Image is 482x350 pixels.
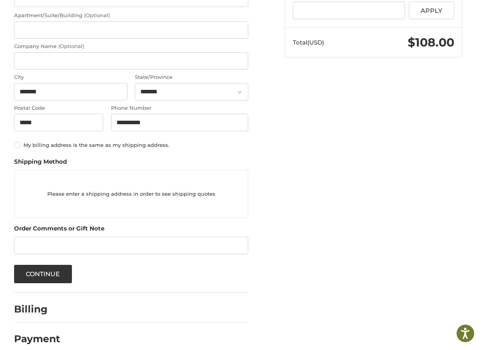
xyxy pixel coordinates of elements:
[58,43,84,49] small: (Optional)
[14,142,248,148] label: My billing address is the same as my shipping address.
[14,333,60,345] h2: Payment
[14,43,248,50] label: Company Name
[14,265,72,283] button: Continue
[90,10,99,20] button: Open LiveChat chat widget
[135,73,248,81] label: State/Province
[14,186,248,202] p: Please enter a shipping address in order to see shipping quotes
[14,224,104,237] legend: Order Comments
[11,12,88,18] p: We're away right now. Please check back later!
[84,12,110,18] small: (Optional)
[14,157,67,170] legend: Shipping Method
[408,35,454,50] span: $108.00
[14,73,127,81] label: City
[14,303,60,315] h2: Billing
[409,2,454,19] button: Apply
[111,104,249,112] label: Phone Number
[14,12,248,20] label: Apartment/Suite/Building
[14,104,103,112] label: Postal Code
[293,2,405,19] input: Gift Certificate or Coupon Code
[293,39,324,46] span: Total (USD)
